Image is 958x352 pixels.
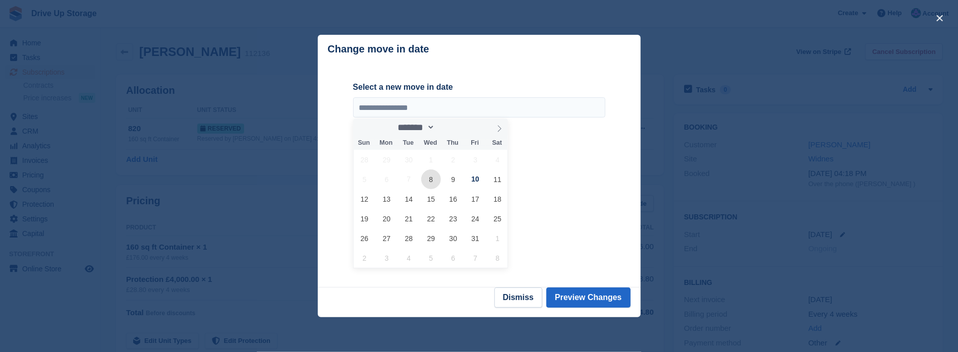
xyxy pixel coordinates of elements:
span: October 26, 2025 [355,228,374,248]
span: October 7, 2025 [399,169,419,189]
span: October 13, 2025 [377,189,397,209]
span: September 30, 2025 [399,150,419,169]
span: October 12, 2025 [355,189,374,209]
span: November 7, 2025 [466,248,485,268]
span: Thu [441,140,464,146]
input: Year [435,122,467,133]
span: Mon [375,140,397,146]
span: Tue [397,140,419,146]
select: Month [395,122,435,133]
span: October 16, 2025 [443,189,463,209]
span: November 8, 2025 [488,248,508,268]
p: Change move in date [328,43,429,55]
span: October 4, 2025 [488,150,508,169]
span: Fri [464,140,486,146]
span: October 31, 2025 [466,228,485,248]
label: Select a new move in date [353,81,605,93]
button: Preview Changes [546,287,631,308]
span: October 30, 2025 [443,228,463,248]
span: October 22, 2025 [421,209,441,228]
span: October 24, 2025 [466,209,485,228]
span: November 3, 2025 [377,248,397,268]
span: October 21, 2025 [399,209,419,228]
button: close [932,10,948,26]
span: October 17, 2025 [466,189,485,209]
span: Sat [486,140,508,146]
span: October 27, 2025 [377,228,397,248]
span: October 14, 2025 [399,189,419,209]
span: Wed [419,140,441,146]
span: October 10, 2025 [466,169,485,189]
span: October 8, 2025 [421,169,441,189]
span: October 15, 2025 [421,189,441,209]
button: Dismiss [494,287,542,308]
span: October 23, 2025 [443,209,463,228]
span: November 6, 2025 [443,248,463,268]
span: October 18, 2025 [488,189,508,209]
span: September 28, 2025 [355,150,374,169]
span: September 29, 2025 [377,150,397,169]
span: October 19, 2025 [355,209,374,228]
span: October 9, 2025 [443,169,463,189]
span: October 20, 2025 [377,209,397,228]
span: October 1, 2025 [421,150,441,169]
span: November 1, 2025 [488,228,508,248]
span: November 4, 2025 [399,248,419,268]
span: October 6, 2025 [377,169,397,189]
span: October 28, 2025 [399,228,419,248]
span: November 5, 2025 [421,248,441,268]
span: November 2, 2025 [355,248,374,268]
span: October 11, 2025 [488,169,508,189]
span: October 3, 2025 [466,150,485,169]
span: October 25, 2025 [488,209,508,228]
span: October 29, 2025 [421,228,441,248]
span: October 2, 2025 [443,150,463,169]
span: October 5, 2025 [355,169,374,189]
span: Sun [353,140,375,146]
